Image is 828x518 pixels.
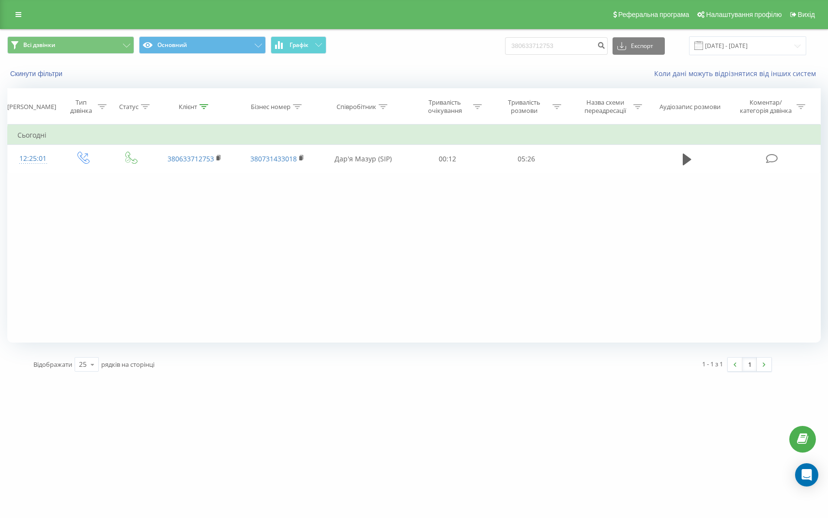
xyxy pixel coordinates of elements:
button: Всі дзвінки [7,36,134,54]
span: Всі дзвінки [23,41,55,49]
div: Аудіозапис розмови [659,103,721,111]
div: Тривалість очікування [419,98,471,115]
span: Налаштування профілю [706,11,782,18]
div: Коментар/категорія дзвінка [737,98,794,115]
span: Графік [290,42,308,48]
div: 1 - 1 з 1 [702,359,723,369]
button: Графік [271,36,326,54]
div: Open Intercom Messenger [795,463,818,487]
span: Вихід [798,11,815,18]
div: Статус [119,103,138,111]
input: Пошук за номером [505,37,608,55]
button: Експорт [613,37,665,55]
div: Бізнес номер [251,103,291,111]
td: Сьогодні [8,126,821,145]
div: Клієнт [179,103,197,111]
a: 380731433018 [250,154,297,163]
div: Співробітник [337,103,376,111]
div: [PERSON_NAME] [7,103,56,111]
div: Тип дзвінка [67,98,95,115]
div: Тривалість розмови [498,98,550,115]
div: 25 [79,360,87,369]
button: Основний [139,36,266,54]
span: Відображати [33,360,72,369]
div: Назва схеми переадресації [579,98,631,115]
span: Реферальна програма [618,11,690,18]
div: 12:25:01 [17,149,48,168]
td: 05:26 [487,145,567,173]
span: рядків на сторінці [101,360,154,369]
td: Дар'я Мазур (SIP) [319,145,408,173]
a: 1 [742,358,757,371]
td: 00:12 [408,145,487,173]
a: 380633712753 [168,154,214,163]
a: Коли дані можуть відрізнятися вiд інших систем [654,69,821,78]
button: Скинути фільтри [7,69,67,78]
